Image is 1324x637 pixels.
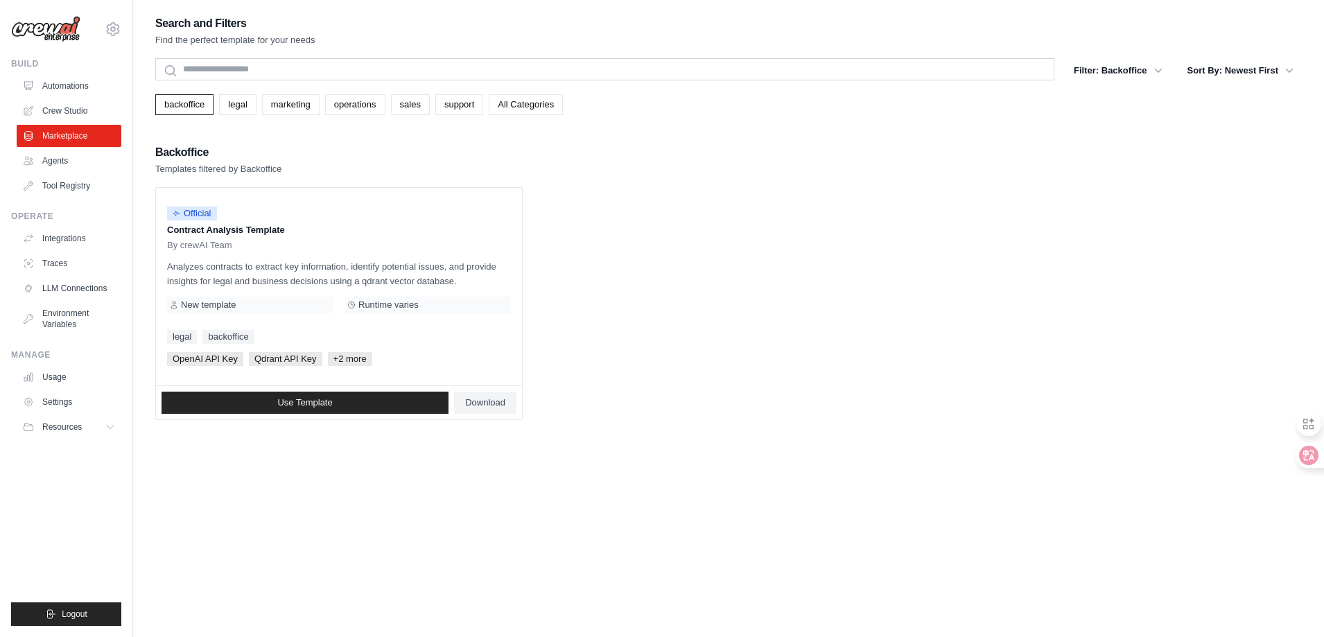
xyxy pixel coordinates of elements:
[11,349,121,360] div: Manage
[435,94,483,115] a: support
[17,227,121,250] a: Integrations
[277,397,332,408] span: Use Template
[465,397,505,408] span: Download
[454,392,516,414] a: Download
[17,302,121,335] a: Environment Variables
[11,58,121,69] div: Build
[1179,58,1302,83] button: Sort By: Newest First
[11,16,80,42] img: Logo
[17,416,121,438] button: Resources
[155,14,315,33] h2: Search and Filters
[17,366,121,388] a: Usage
[17,175,121,197] a: Tool Registry
[17,391,121,413] a: Settings
[11,602,121,626] button: Logout
[167,352,243,366] span: OpenAI API Key
[42,421,82,433] span: Resources
[155,162,282,176] p: Templates filtered by Backoffice
[1065,58,1170,83] button: Filter: Backoffice
[17,252,121,274] a: Traces
[358,299,419,311] span: Runtime varies
[17,75,121,97] a: Automations
[328,352,372,366] span: +2 more
[167,223,511,237] p: Contract Analysis Template
[62,609,87,620] span: Logout
[167,330,197,344] a: legal
[167,240,232,251] span: By crewAI Team
[17,100,121,122] a: Crew Studio
[202,330,254,344] a: backoffice
[155,33,315,47] p: Find the perfect template for your needs
[155,94,214,115] a: backoffice
[155,143,282,162] h2: Backoffice
[167,259,511,288] p: Analyzes contracts to extract key information, identify potential issues, and provide insights fo...
[17,277,121,299] a: LLM Connections
[11,211,121,222] div: Operate
[262,94,320,115] a: marketing
[181,299,236,311] span: New template
[17,150,121,172] a: Agents
[489,94,563,115] a: All Categories
[249,352,322,366] span: Qdrant API Key
[167,207,217,220] span: Official
[219,94,256,115] a: legal
[162,392,448,414] a: Use Template
[391,94,430,115] a: sales
[325,94,385,115] a: operations
[17,125,121,147] a: Marketplace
